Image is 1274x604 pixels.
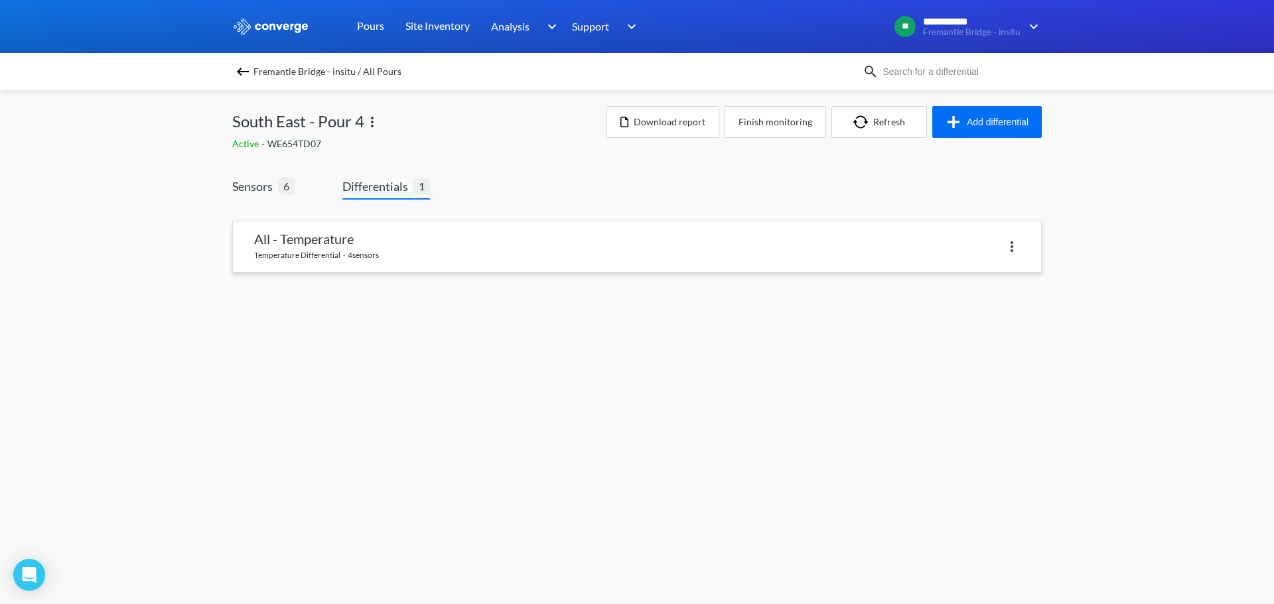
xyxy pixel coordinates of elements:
img: icon-plus.svg [946,114,967,130]
span: Fremantle Bridge - insitu [923,27,1021,37]
span: Sensors [232,177,278,196]
span: South East - Pour 4 [232,109,364,134]
span: Active [232,138,261,149]
span: 1 [413,178,430,194]
img: downArrow.svg [1021,19,1042,34]
span: - [261,138,267,149]
span: Fremantle Bridge - insitu / All Pours [253,62,401,81]
span: Differentials [342,177,413,196]
img: more.svg [1004,239,1020,255]
input: Search for a differential [879,64,1039,79]
button: Download report [606,106,719,138]
img: downArrow.svg [618,19,640,34]
img: icon-search.svg [863,64,879,80]
button: Finish monitoring [725,106,826,138]
img: icon-file.svg [620,117,628,127]
button: Add differential [932,106,1042,138]
img: backspace.svg [235,64,251,80]
button: Refresh [831,106,927,138]
img: icon-refresh.svg [853,115,873,129]
img: logo_ewhite.svg [232,18,309,35]
span: Analysis [491,18,530,34]
div: Open Intercom Messenger [13,559,45,591]
span: 6 [278,178,295,194]
div: WE654TD07 [232,137,606,151]
img: downArrow.svg [539,19,560,34]
img: more.svg [364,114,380,130]
span: Support [572,18,609,34]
